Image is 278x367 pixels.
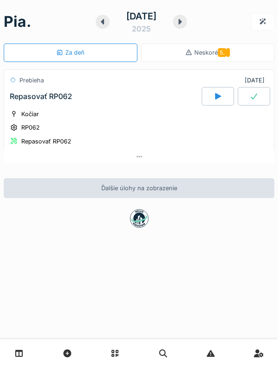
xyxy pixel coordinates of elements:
[4,12,31,31] font: pia.
[132,24,151,33] font: 2025
[220,49,224,56] font: 5.
[101,185,177,192] font: Ďalšie úlohy na zobrazenie
[10,92,72,101] font: Repasovať RP062
[130,209,148,228] img: badge-BVDL4wpA.svg
[21,124,40,131] font: RP062
[65,49,85,56] font: Za deň
[19,77,44,84] font: Prebieha
[126,11,156,22] font: [DATE]
[21,138,71,145] font: Repasovať RP062
[245,77,265,84] font: [DATE]
[194,49,218,56] font: Neskoré
[21,111,39,118] font: Kočiar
